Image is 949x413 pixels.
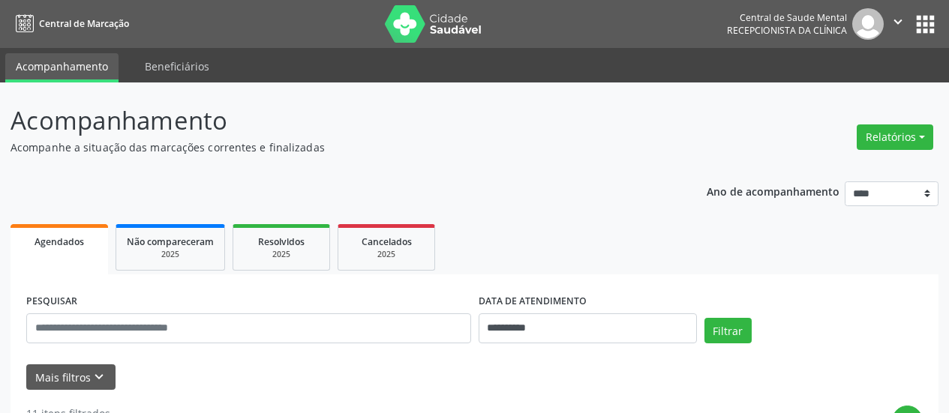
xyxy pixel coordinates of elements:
[258,235,305,248] span: Resolvidos
[35,235,84,248] span: Agendados
[890,13,906,30] i: 
[362,235,412,248] span: Cancelados
[852,8,884,40] img: img
[39,17,129,30] span: Central de Marcação
[704,318,752,343] button: Filtrar
[11,139,660,155] p: Acompanhe a situação das marcações correntes e finalizadas
[134,53,220,79] a: Beneficiários
[349,249,424,260] div: 2025
[244,249,319,260] div: 2025
[11,102,660,139] p: Acompanhamento
[26,364,116,391] button: Mais filtroskeyboard_arrow_down
[479,290,587,313] label: DATA DE ATENDIMENTO
[884,8,912,40] button: 
[727,24,847,37] span: Recepcionista da clínica
[91,369,107,385] i: keyboard_arrow_down
[11,11,129,36] a: Central de Marcação
[26,290,77,313] label: PESQUISAR
[707,181,839,200] p: Ano de acompanhamento
[127,249,214,260] div: 2025
[727,11,847,24] div: Central de Saude Mental
[5,53,119,82] a: Acompanhamento
[912,11,938,37] button: apps
[857,124,933,150] button: Relatórios
[127,235,214,248] span: Não compareceram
